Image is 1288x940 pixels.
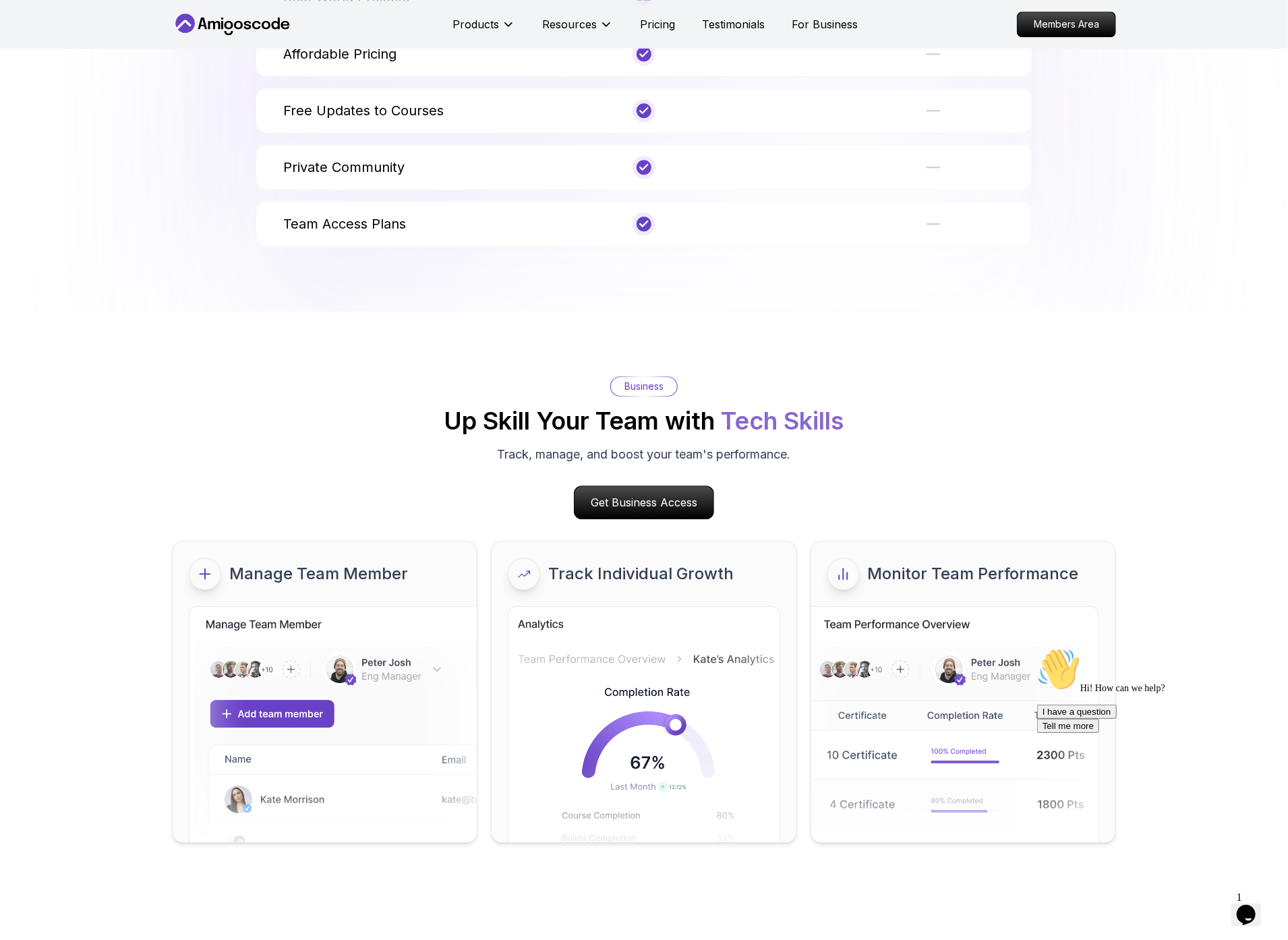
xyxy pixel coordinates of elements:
button: Tell me more [5,76,67,90]
p: Affordable Pricing [283,45,397,63]
button: Resources [542,16,613,43]
iframe: chat widget [1231,886,1275,927]
iframe: chat widget [1032,643,1275,879]
p: Monitor Team Performance [868,563,1079,585]
div: 👋Hi! How can we help?I have a questionTell me more [5,5,248,90]
p: Business [624,380,664,393]
p: Track, manage, and boost your team's performance. [498,445,791,464]
p: Resources [542,16,597,32]
a: Get Business Access [574,486,714,519]
span: Hi! How can we help? [5,40,134,51]
button: I have a question [5,62,85,76]
span: Tech Skills [722,406,844,436]
h2: Up Skill Your Team with [444,407,844,434]
p: Manage Team Member [229,563,408,585]
a: Pricing [640,16,675,32]
p: Private Community [283,158,405,177]
button: Products [452,16,515,43]
p: Track Individual Growth [548,563,734,585]
p: Free Updates to Courses [283,101,444,120]
img: :wave: [5,5,49,49]
a: For Business [792,16,858,32]
img: business imgs [811,606,1099,864]
p: Team Access Plans [283,214,406,233]
img: business imgs [189,606,477,864]
p: Get Business Access [575,486,713,519]
img: business imgs [508,606,780,860]
p: Members Area [1018,12,1115,36]
a: Testimonials [702,16,765,32]
a: Members Area [1017,11,1116,37]
p: Products [452,16,499,32]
